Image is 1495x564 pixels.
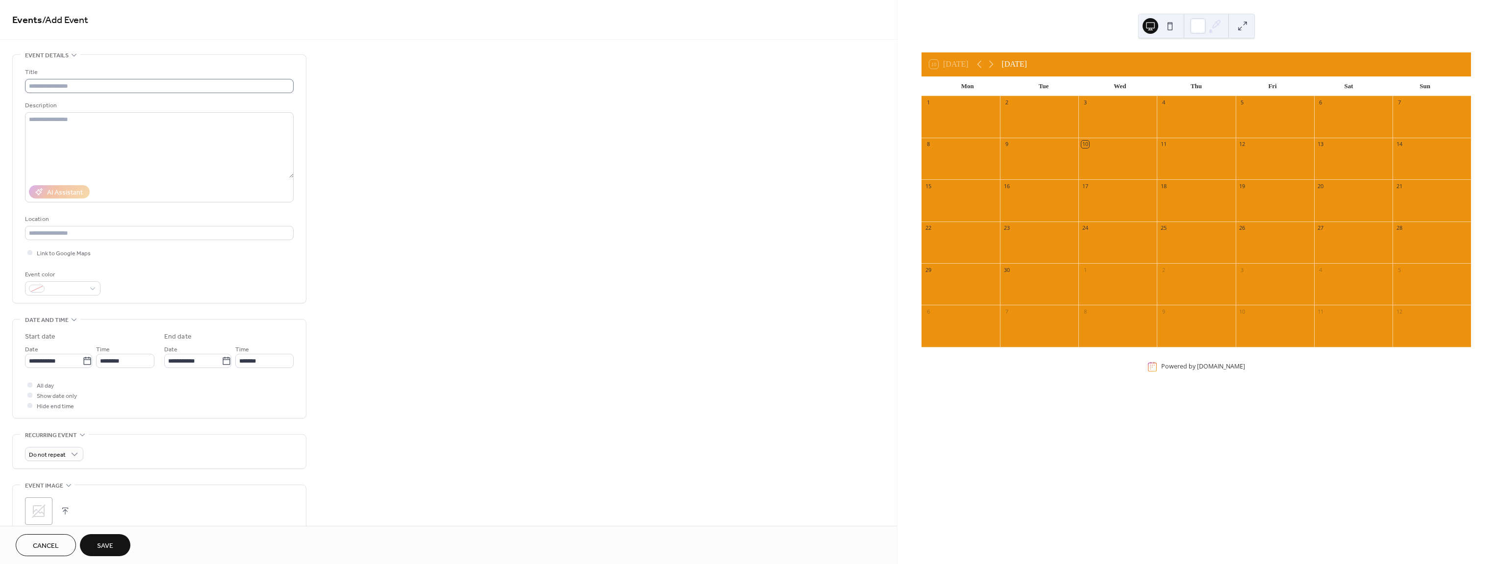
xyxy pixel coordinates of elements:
div: 9 [1160,308,1167,315]
div: 14 [1395,141,1403,148]
div: [DATE] [1002,58,1027,70]
span: All day [37,381,54,391]
div: 28 [1395,224,1403,232]
div: 22 [924,224,932,232]
div: Description [25,100,292,111]
div: 24 [1081,224,1089,232]
div: Event color [25,270,99,280]
span: / Add Event [42,11,88,30]
span: Date [25,344,38,355]
div: Sun [1387,76,1463,96]
button: Cancel [16,534,76,556]
div: 3 [1239,266,1246,273]
div: 11 [1317,308,1324,315]
div: 2 [1160,266,1167,273]
div: 6 [1317,99,1324,106]
span: Hide end time [37,401,74,412]
div: 12 [1239,141,1246,148]
div: 23 [1003,224,1010,232]
div: 10 [1239,308,1246,315]
div: Fri [1234,76,1311,96]
button: Save [80,534,130,556]
div: Tue [1006,76,1082,96]
div: 29 [924,266,932,273]
span: Time [96,344,110,355]
span: Time [235,344,249,355]
div: 7 [1395,99,1403,106]
span: Cancel [33,541,59,551]
span: Do not repeat [29,449,66,461]
div: 5 [1395,266,1403,273]
div: 10 [1081,141,1089,148]
div: Wed [1082,76,1158,96]
div: 27 [1317,224,1324,232]
div: 18 [1160,182,1167,190]
div: Start date [25,332,55,342]
span: Date [164,344,177,355]
div: Mon [929,76,1006,96]
span: Save [97,541,113,551]
div: 3 [1081,99,1089,106]
div: ; [25,497,52,525]
div: 8 [1081,308,1089,315]
span: Event image [25,481,63,491]
div: 26 [1239,224,1246,232]
div: 1 [1081,266,1089,273]
div: 9 [1003,141,1010,148]
div: Location [25,214,292,224]
div: 4 [1160,99,1167,106]
span: Event details [25,50,69,61]
div: 20 [1317,182,1324,190]
div: 15 [924,182,932,190]
span: Recurring event [25,430,77,441]
div: 6 [924,308,932,315]
div: 11 [1160,141,1167,148]
div: 17 [1081,182,1089,190]
span: Show date only [37,391,77,401]
div: 16 [1003,182,1010,190]
div: 25 [1160,224,1167,232]
a: [DOMAIN_NAME] [1197,363,1245,371]
a: Events [12,11,42,30]
span: Link to Google Maps [37,248,91,259]
div: 1 [924,99,932,106]
div: 7 [1003,308,1010,315]
div: Title [25,67,292,77]
div: 21 [1395,182,1403,190]
div: 2 [1003,99,1010,106]
div: End date [164,332,192,342]
div: 5 [1239,99,1246,106]
span: Date and time [25,315,69,325]
div: 13 [1317,141,1324,148]
div: 8 [924,141,932,148]
div: 12 [1395,308,1403,315]
div: Thu [1158,76,1235,96]
div: 30 [1003,266,1010,273]
div: Sat [1311,76,1387,96]
div: 19 [1239,182,1246,190]
div: Powered by [1161,363,1245,371]
div: 4 [1317,266,1324,273]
